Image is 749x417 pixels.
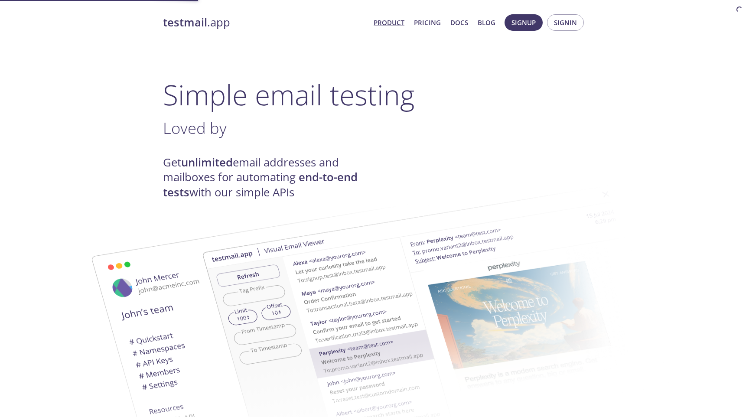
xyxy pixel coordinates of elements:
strong: end-to-end tests [163,169,358,199]
a: testmail.app [163,15,367,30]
strong: testmail [163,15,207,30]
h4: Get email addresses and mailboxes for automating with our simple APIs [163,155,374,200]
button: Signin [547,14,584,31]
a: Product [374,17,404,28]
span: Loved by [163,117,227,139]
span: Signin [554,17,577,28]
a: Docs [450,17,468,28]
a: Pricing [414,17,441,28]
a: Blog [478,17,495,28]
h1: Simple email testing [163,78,586,111]
button: Signup [505,14,543,31]
strong: unlimited [181,155,233,170]
span: Signup [511,17,536,28]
